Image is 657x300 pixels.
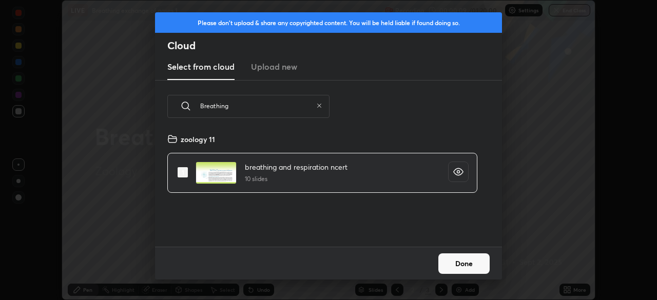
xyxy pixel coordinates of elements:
[196,162,237,184] img: 1679470769QGGUS8.pdf
[167,61,235,73] h3: Select from cloud
[155,130,490,247] div: grid
[155,12,502,33] div: Please don't upload & share any copyrighted content. You will be held liable if found doing so.
[245,162,347,172] h4: breathing and respiration ncert
[438,253,490,274] button: Done
[167,39,502,52] h2: Cloud
[200,84,312,128] input: Search
[245,174,347,184] h5: 10 slides
[181,134,215,145] h4: zoology 11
